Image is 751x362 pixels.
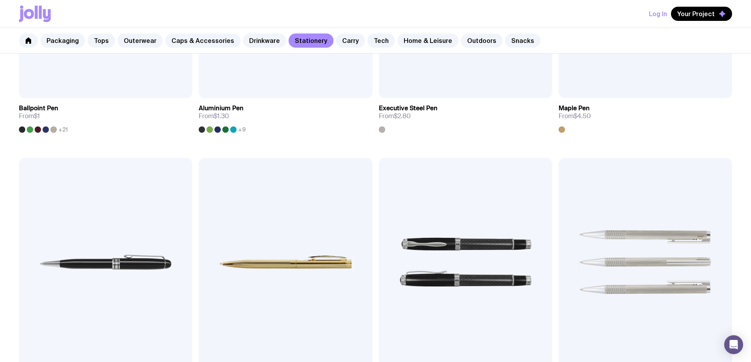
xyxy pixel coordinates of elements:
span: $2.80 [394,112,411,120]
span: +21 [58,126,68,133]
h3: Aluminium Pen [199,104,244,112]
a: Tech [367,33,395,48]
a: Snacks [505,33,540,48]
span: +9 [238,126,246,133]
span: From [379,112,411,120]
span: Your Project [677,10,715,18]
a: Outdoors [461,33,503,48]
a: Carry [336,33,365,48]
a: Home & Leisure [397,33,458,48]
a: Packaging [40,33,85,48]
button: Your Project [671,7,732,21]
a: Aluminium PenFrom$1.30+9 [199,98,372,133]
span: From [19,112,40,120]
a: Tops [88,33,115,48]
a: Maple PenFrom$4.50 [559,98,732,133]
a: Executive Steel PenFrom$2.80 [379,98,552,133]
span: From [199,112,229,120]
a: Stationery [289,33,334,48]
span: From [559,112,591,120]
a: Outerwear [117,33,163,48]
h3: Executive Steel Pen [379,104,438,112]
a: Ballpoint PenFrom$1+21 [19,98,192,133]
a: Caps & Accessories [165,33,240,48]
span: $1 [34,112,40,120]
span: $4.50 [574,112,591,120]
span: $1.30 [214,112,229,120]
button: Log In [649,7,667,21]
div: Open Intercom Messenger [724,335,743,354]
h3: Ballpoint Pen [19,104,58,112]
h3: Maple Pen [559,104,590,112]
a: Drinkware [243,33,286,48]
